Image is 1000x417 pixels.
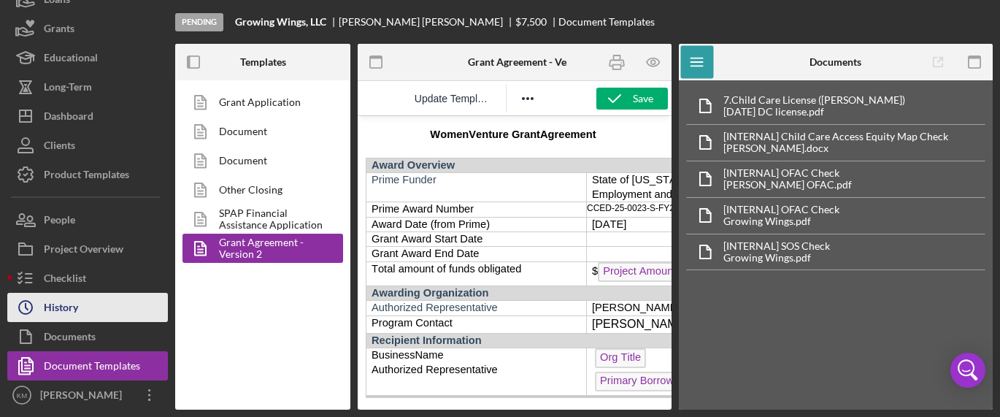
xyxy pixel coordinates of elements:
span: Update Template [415,93,491,104]
span: Recipient Information [14,218,124,230]
div: Project Overview [44,234,123,267]
a: Document [182,146,336,175]
span: [PERSON_NAME] [234,202,331,214]
button: Educational [7,43,168,72]
div: Document Templates [44,351,140,384]
div: [INTERNAL] SOS Check [723,240,830,252]
button: People [7,205,168,234]
button: Project Overview [7,234,168,264]
button: Reveal or hide additional toolbar items [515,88,540,109]
div: [PERSON_NAME] [PERSON_NAME] [339,16,515,28]
button: KM[PERSON_NAME] [7,380,168,410]
button: Dashboard [7,102,168,131]
div: [PERSON_NAME] [36,380,131,413]
button: Document Templates [7,351,168,380]
button: Checklist [7,264,168,293]
div: [PERSON_NAME].docx [723,142,948,154]
button: Long-Term [7,72,168,102]
div: [INTERNAL] OFAC Check [723,167,852,179]
div: People [44,205,75,238]
span: Name [57,233,85,245]
span: Org Title [237,232,288,252]
button: Clients [7,131,168,160]
button: Save [596,88,668,110]
div: 7. Child Care License ([PERSON_NAME]) [723,94,905,106]
div: Open Intercom Messenger [950,353,985,388]
span: $7,500 [515,15,547,28]
div: Documents [44,322,96,355]
b: Grant Agreement - Version 2 [468,56,598,68]
a: Document [182,117,336,146]
button: Documents [7,322,168,351]
span: $ [234,149,323,161]
div: Pending [175,13,223,31]
span: Authorized Representative [14,185,140,197]
div: Save [633,88,653,110]
button: Grants [7,14,168,43]
span: Project Amount [240,146,323,166]
button: Product Templates [7,160,168,189]
div: Clients [44,131,75,164]
span: [PERSON_NAME] [234,185,323,197]
div: Growing Wings.pdf [723,252,830,264]
span: Primary Borrower Full Name [237,256,382,275]
b: Documents [809,56,861,68]
a: Grant Agreement - Version 2 [182,234,336,263]
span: Authorized Representative [14,248,140,259]
div: Checklist [44,264,86,297]
div: History [44,293,78,326]
b: Templates [240,56,286,68]
text: KM [17,391,27,399]
div: Grants [44,14,74,47]
div: Document Templates [558,16,655,28]
iframe: Rich Text Area [358,116,672,410]
span: Business [14,233,57,245]
div: [PERSON_NAME] OFAC.pdf [723,179,852,191]
div: [INTERNAL] OFAC Check [723,204,839,215]
a: SPAP Financial Assistance Application [182,204,336,234]
a: Other Closing [182,175,336,204]
button: Reset the template to the current product template value [409,88,497,109]
button: History [7,293,168,322]
div: Educational [44,43,98,76]
b: Growing Wings, LLC [235,16,326,28]
div: Growing Wings.pdf [723,215,839,227]
div: [DATE] DC license.pdf [723,106,905,118]
div: Dashboard [44,102,93,134]
span: Program Contact [14,201,95,213]
div: [INTERNAL] Child Care Access Equity Map Check [723,131,948,142]
span: Awarding Organization [14,171,131,183]
div: Product Templates [44,160,129,193]
div: Long-Term [44,72,92,105]
a: Grant Application [182,88,336,117]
